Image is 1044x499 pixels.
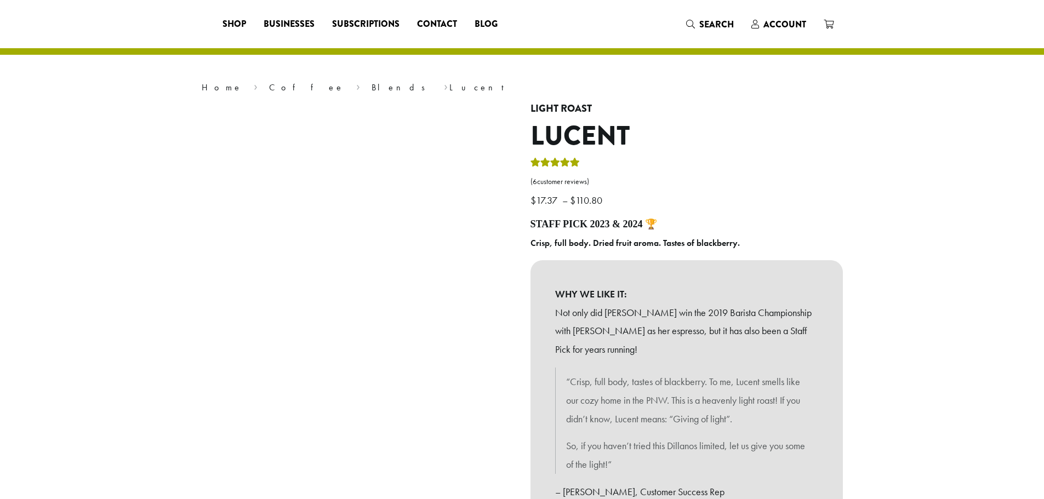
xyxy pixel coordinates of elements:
[202,81,843,94] nav: Breadcrumb
[530,156,580,173] div: Rated 5.00 out of 5
[269,82,344,93] a: Coffee
[530,194,560,207] bdi: 17.37
[530,121,843,152] h1: Lucent
[763,18,806,31] span: Account
[699,18,734,31] span: Search
[570,194,605,207] bdi: 110.80
[264,18,315,31] span: Businesses
[677,15,743,33] a: Search
[555,303,818,359] p: Not only did [PERSON_NAME] win the 2019 Barista Championship with [PERSON_NAME] as her espresso, ...
[254,77,258,94] span: ›
[255,15,323,33] a: Businesses
[372,82,432,93] a: Blends
[555,285,818,303] b: WHY WE LIKE IT:
[570,194,575,207] span: $
[530,219,843,231] h4: STAFF PICK 2023 & 2024 🏆
[332,18,400,31] span: Subscriptions
[444,77,448,94] span: ›
[202,82,242,93] a: Home
[356,77,360,94] span: ›
[533,177,537,186] span: 6
[530,103,843,115] h4: Light Roast
[214,15,255,33] a: Shop
[530,194,536,207] span: $
[408,15,466,33] a: Contact
[530,237,740,249] b: Crisp, full body. Dried fruit aroma. Tastes of blackberry.
[475,18,498,31] span: Blog
[566,437,807,474] p: So, if you haven’t tried this Dillanos limited, let us give you some of the light!”
[417,18,457,31] span: Contact
[223,18,246,31] span: Shop
[562,194,568,207] span: –
[466,15,506,33] a: Blog
[323,15,408,33] a: Subscriptions
[566,372,807,428] p: “Crisp, full body, tastes of blackberry. To me, Lucent smells like our cozy home in the PNW. This...
[743,15,815,33] a: Account
[530,176,843,187] a: (6customer reviews)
